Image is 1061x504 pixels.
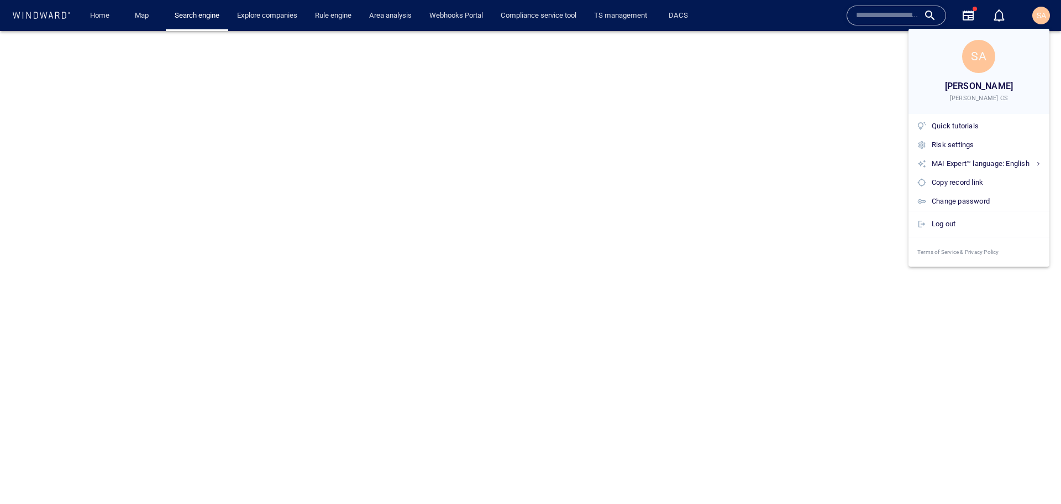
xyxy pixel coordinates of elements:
span: [PERSON_NAME] [945,79,1013,94]
div: Copy record link [932,176,1041,189]
div: MAI Expert™ language: English [932,158,1041,170]
div: Log out [932,218,1041,230]
div: Change password [932,195,1041,207]
span: SA [971,49,987,63]
iframe: Chat [1014,454,1053,496]
div: Quick tutorials [932,120,1041,132]
div: Risk settings [932,139,1041,151]
a: Terms of Service & Privacy Policy [908,237,1049,267]
span: [PERSON_NAME] CS [950,94,1008,103]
